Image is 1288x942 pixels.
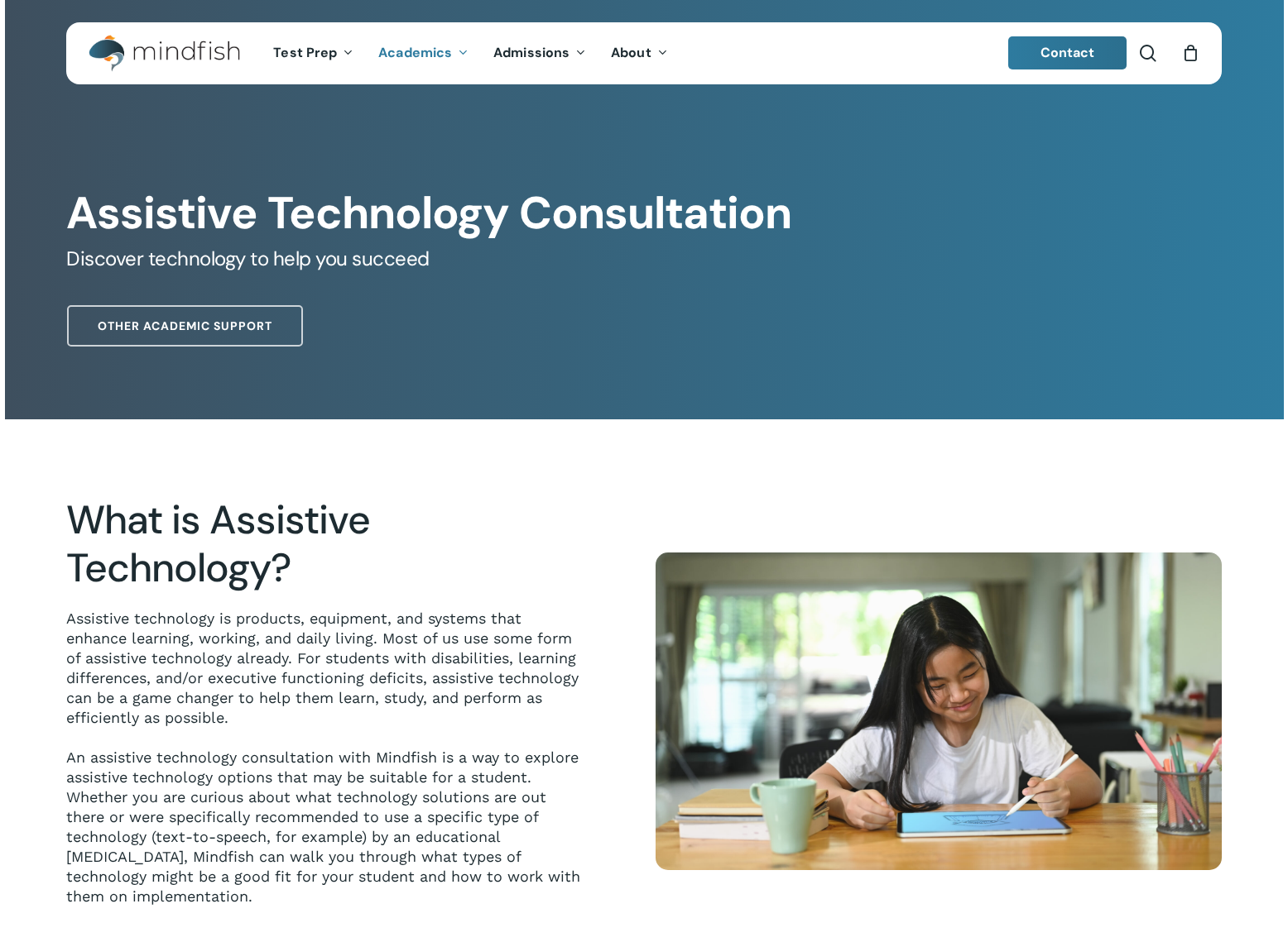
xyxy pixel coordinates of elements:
[1040,44,1095,61] span: Contact
[493,44,570,61] span: Admissions
[98,318,272,334] span: Other Academic Support
[611,44,651,61] span: About
[481,46,598,60] a: Admissions
[261,22,680,84] nav: Main Menu
[273,44,337,61] span: Test Prep
[366,46,481,60] a: Academics
[656,552,1221,870] img: Girl sitting at a table doing schoolwork on a tablet
[378,44,452,61] span: Academics
[66,22,1222,84] header: Main Menu
[1181,44,1199,62] a: Cart
[1008,36,1127,69] a: Contact
[66,246,1221,272] h5: Discover technology to help you succeed
[66,748,580,906] div: An assistive technology consultation with Mindfish is a way to explore assistive technology optio...
[66,609,580,728] div: Assistive technology is products, equipment, and systems that enhance learning, working, and dail...
[66,496,580,592] h2: What is Assistive Technology?
[67,305,303,347] a: Other Academic Support
[66,187,1221,240] h1: Assistive Technology Consultation
[598,46,680,60] a: About
[261,46,366,60] a: Test Prep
